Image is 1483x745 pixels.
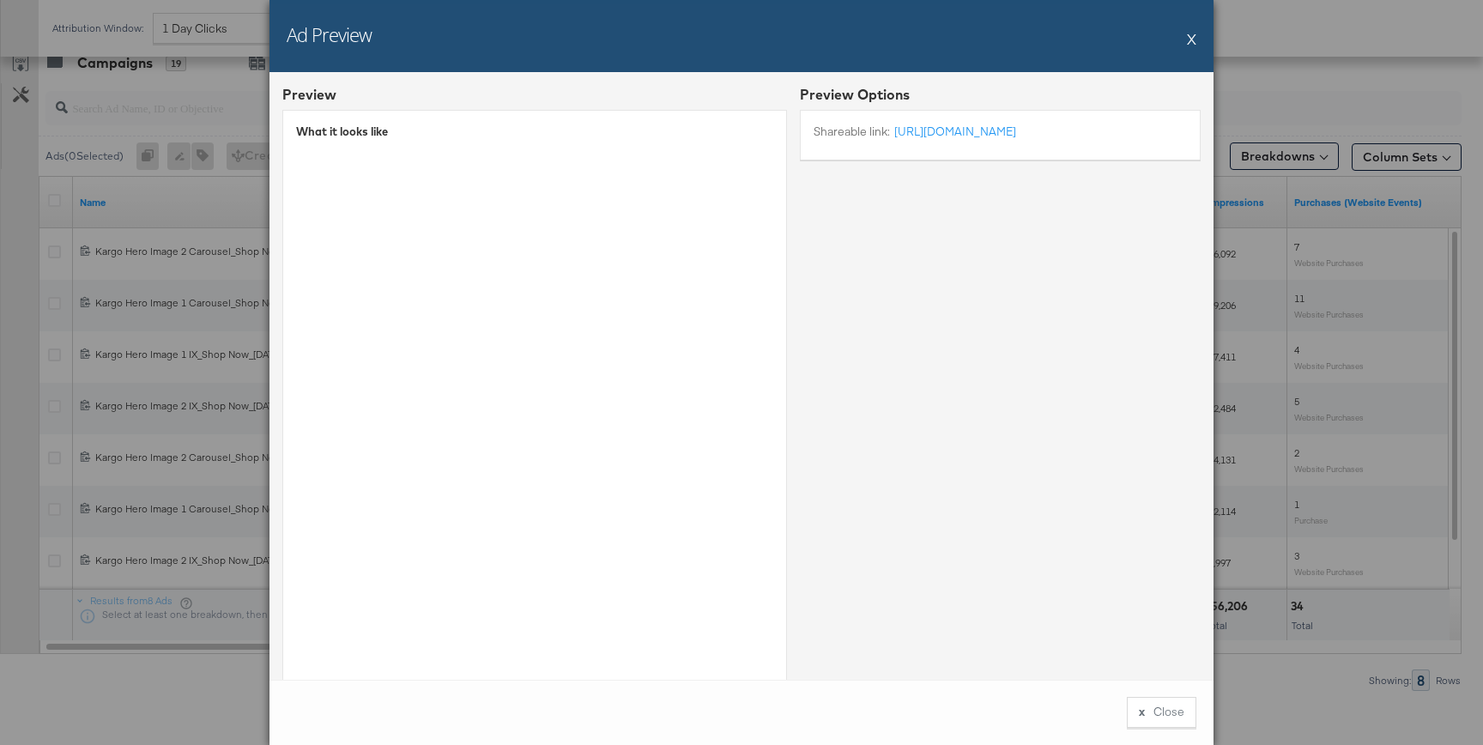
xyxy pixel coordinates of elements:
div: What it looks like [296,124,773,140]
a: [URL][DOMAIN_NAME] [890,124,1016,140]
h2: Ad Preview [287,21,372,47]
div: Preview [282,85,336,105]
div: Preview Options [800,85,1201,105]
div: x [1139,704,1145,720]
label: Shareable link: [814,124,890,140]
button: xClose [1127,697,1196,728]
button: X [1187,21,1196,56]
